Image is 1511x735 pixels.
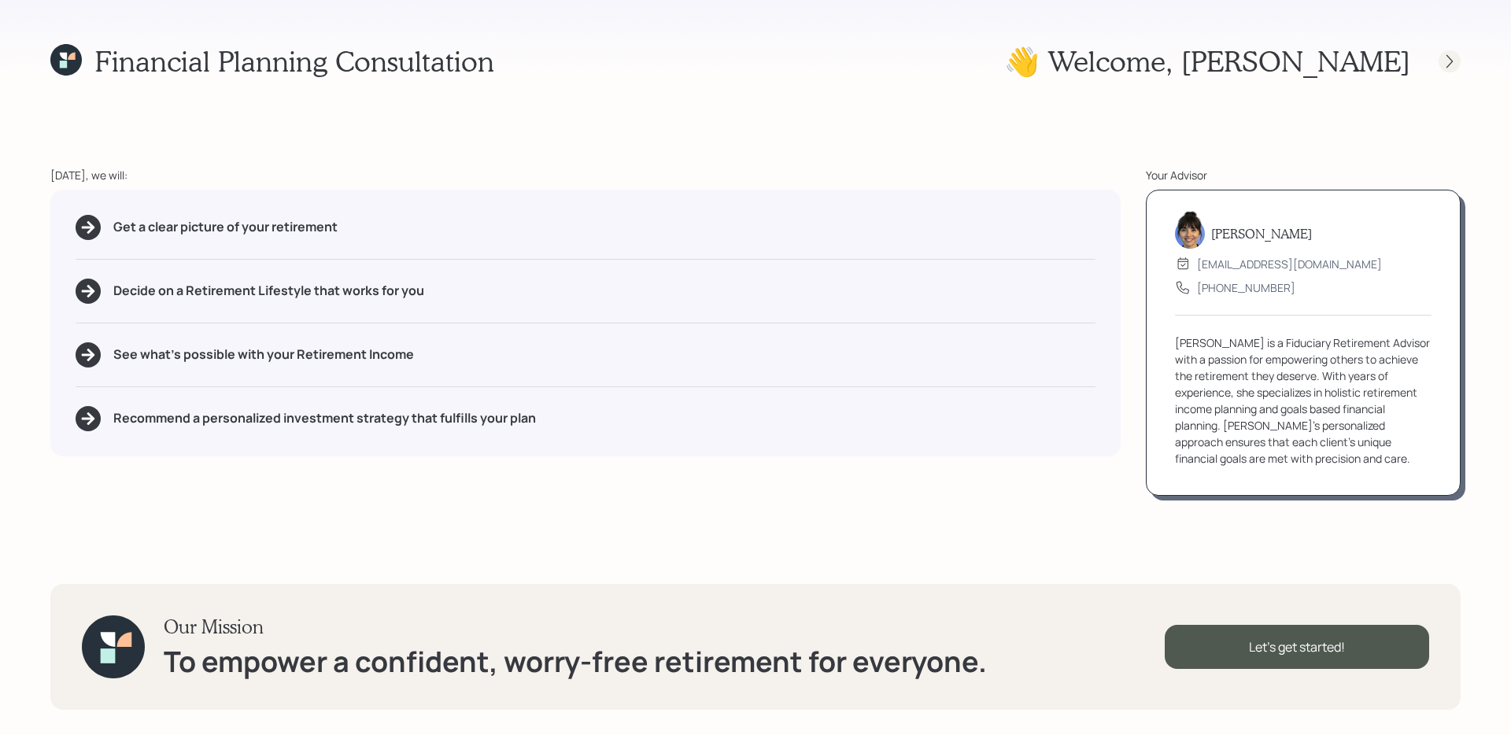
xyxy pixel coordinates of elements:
div: Your Advisor [1146,167,1461,183]
h5: See what's possible with your Retirement Income [113,347,414,362]
h5: Recommend a personalized investment strategy that fulfills your plan [113,411,536,426]
h5: [PERSON_NAME] [1211,226,1312,241]
div: [PHONE_NUMBER] [1197,279,1295,296]
img: treva-nostdahl-headshot.png [1175,211,1205,249]
h3: Our Mission [164,615,987,638]
div: [PERSON_NAME] is a Fiduciary Retirement Advisor with a passion for empowering others to achieve t... [1175,334,1432,467]
h5: Decide on a Retirement Lifestyle that works for you [113,283,424,298]
div: Let's get started! [1165,625,1429,669]
h1: 👋 Welcome , [PERSON_NAME] [1004,44,1410,78]
h5: Get a clear picture of your retirement [113,220,338,235]
h1: To empower a confident, worry-free retirement for everyone. [164,645,987,678]
div: [DATE], we will: [50,167,1121,183]
div: [EMAIL_ADDRESS][DOMAIN_NAME] [1197,256,1382,272]
h1: Financial Planning Consultation [94,44,494,78]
